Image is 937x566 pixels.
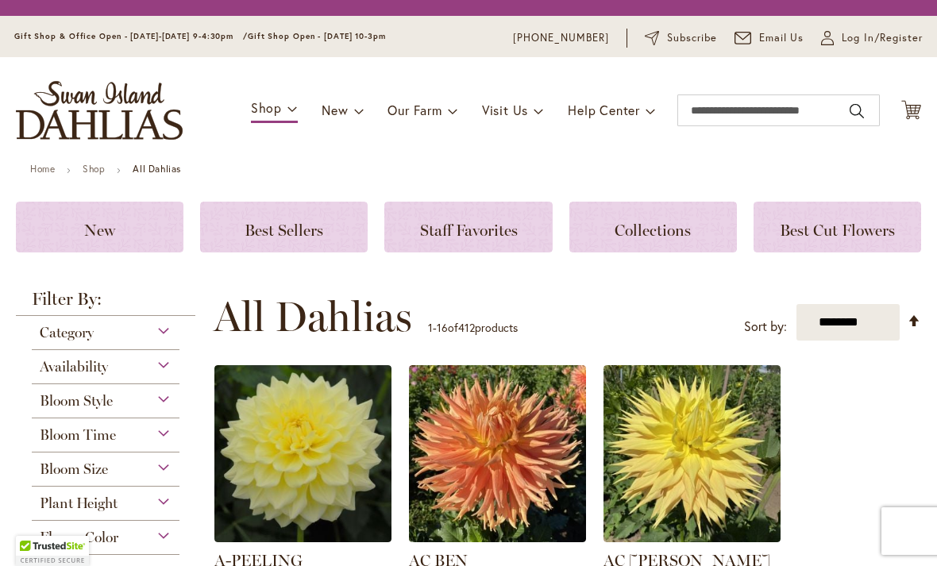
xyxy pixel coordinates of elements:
[568,102,640,118] span: Help Center
[821,30,923,46] a: Log In/Register
[40,426,116,444] span: Bloom Time
[513,30,609,46] a: [PHONE_NUMBER]
[30,163,55,175] a: Home
[200,202,368,252] a: Best Sellers
[667,30,717,46] span: Subscribe
[384,202,552,252] a: Staff Favorites
[16,81,183,140] a: store logo
[40,324,94,341] span: Category
[133,163,181,175] strong: All Dahlias
[214,293,412,341] span: All Dahlias
[645,30,717,46] a: Subscribe
[16,202,183,252] a: New
[458,320,475,335] span: 412
[409,365,586,542] img: AC BEN
[850,98,864,124] button: Search
[780,221,895,240] span: Best Cut Flowers
[84,221,115,240] span: New
[40,460,108,478] span: Bloom Size
[214,365,391,542] img: A-Peeling
[603,530,781,545] a: AC Jeri
[603,365,781,542] img: AC Jeri
[428,315,518,341] p: - of products
[40,529,118,546] span: Flower Color
[83,163,105,175] a: Shop
[14,31,248,41] span: Gift Shop & Office Open - [DATE]-[DATE] 9-4:30pm /
[842,30,923,46] span: Log In/Register
[388,102,442,118] span: Our Farm
[40,495,118,512] span: Plant Height
[420,221,518,240] span: Staff Favorites
[569,202,737,252] a: Collections
[40,392,113,410] span: Bloom Style
[248,31,386,41] span: Gift Shop Open - [DATE] 10-3pm
[482,102,528,118] span: Visit Us
[759,30,804,46] span: Email Us
[409,530,586,545] a: AC BEN
[40,358,108,375] span: Availability
[322,102,348,118] span: New
[245,221,323,240] span: Best Sellers
[16,536,89,566] div: TrustedSite Certified
[735,30,804,46] a: Email Us
[754,202,921,252] a: Best Cut Flowers
[615,221,691,240] span: Collections
[744,312,787,341] label: Sort by:
[437,320,448,335] span: 16
[214,530,391,545] a: A-Peeling
[16,291,195,316] strong: Filter By:
[428,320,433,335] span: 1
[251,99,282,116] span: Shop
